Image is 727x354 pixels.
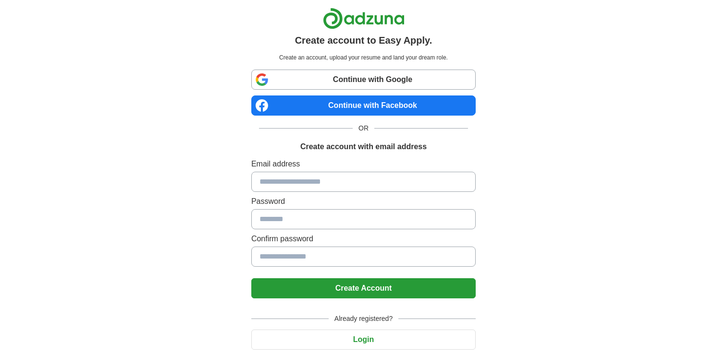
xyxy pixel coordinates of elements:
[300,141,427,153] h1: Create account with email address
[323,8,405,29] img: Adzuna logo
[251,335,476,343] a: Login
[251,278,476,298] button: Create Account
[329,314,398,324] span: Already registered?
[251,70,476,90] a: Continue with Google
[253,53,474,62] p: Create an account, upload your resume and land your dream role.
[251,158,476,170] label: Email address
[251,233,476,245] label: Confirm password
[353,123,374,133] span: OR
[251,330,476,350] button: Login
[295,33,432,47] h1: Create account to Easy Apply.
[251,95,476,116] a: Continue with Facebook
[251,196,476,207] label: Password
